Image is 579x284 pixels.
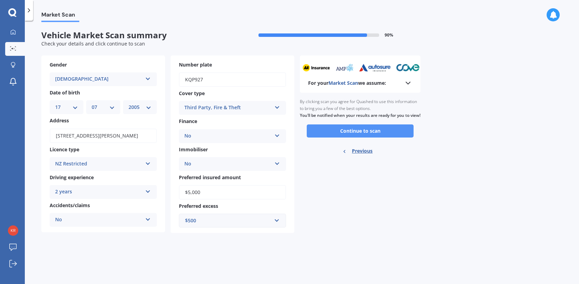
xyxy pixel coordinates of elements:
div: No [55,216,142,224]
span: Number plate [179,61,212,68]
div: [DEMOGRAPHIC_DATA] [55,75,142,83]
b: For your we assume: [308,80,386,87]
img: aa_sm.webp [302,64,330,72]
span: Previous [352,146,373,156]
span: Preferred excess [179,203,218,209]
img: e3c14b0c9fae4964214b291626c6b87e [8,225,18,236]
img: cove_sm.webp [396,64,420,72]
span: Immobiliser [179,146,208,153]
span: Gender [50,61,67,68]
span: Cover type [179,90,205,97]
div: No [184,160,272,168]
div: $500 [185,217,272,224]
span: Date of birth [50,89,80,96]
div: 2 years [55,188,142,196]
button: Continue to scan [307,124,414,138]
span: Market Scan [328,80,358,86]
span: Vehicle Market Scan summary [41,30,231,40]
b: You’ll be notified when your results are ready for you to view! [300,112,420,118]
span: Check your details and click continue to scan [41,40,145,47]
div: NZ Restricted [55,160,142,168]
span: Preferred insured amount [179,174,241,181]
span: Licence type [50,146,79,153]
span: Address [50,118,69,124]
span: Accidents/claims [50,202,90,209]
div: By clicking scan you agree for Quashed to use this information to bring you a few of the best opt... [300,93,420,124]
span: 90 % [385,33,393,38]
img: amp_sm.png [335,64,354,72]
div: Third Party, Fire & Theft [184,104,272,112]
img: autosure_sm.webp [359,64,391,72]
span: Driving experience [50,174,94,181]
span: Market Scan [41,11,79,21]
div: No [184,132,272,140]
span: Finance [179,118,197,125]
